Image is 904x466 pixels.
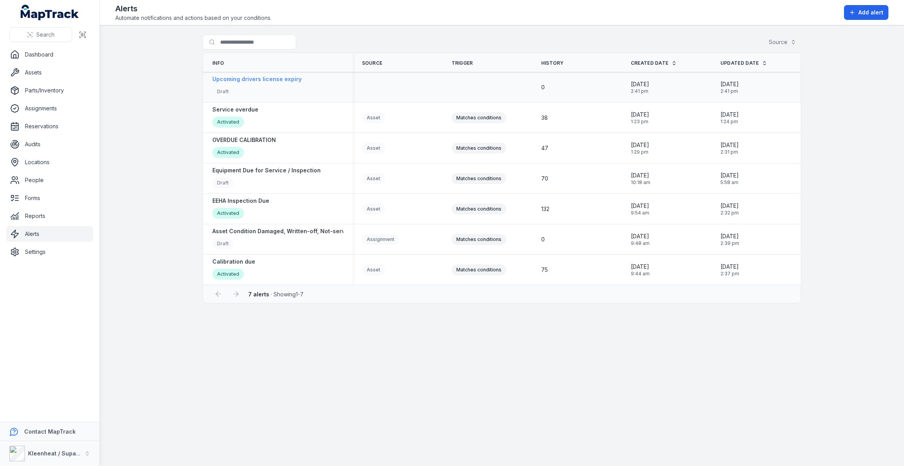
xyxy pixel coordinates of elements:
span: [DATE] [720,141,739,149]
strong: Upcoming drivers license expiry [212,75,302,83]
span: [DATE] [631,111,649,119]
div: Matches conditions [452,234,506,245]
time: 17/09/2025, 2:37:59 pm [720,263,739,277]
span: 2:41 pm [631,88,649,94]
time: 17/09/2025, 2:41:37 pm [720,80,739,94]
strong: Service overdue [212,106,258,113]
div: Asset [362,143,385,154]
span: 0 [541,83,545,91]
span: 9:44 am [631,271,650,277]
time: 01/07/2025, 2:31:21 pm [720,141,739,155]
a: Assignments [6,101,93,116]
div: Draft [212,238,233,249]
span: [DATE] [631,80,649,88]
a: Upcoming drivers license expiryDraft [212,75,302,99]
a: Updated Date [720,60,768,66]
span: · Showing 1 - 7 [248,291,304,298]
div: Matches conditions [452,173,506,184]
strong: Kleenheat / Supagas [28,450,86,457]
span: 9:48 am [631,240,650,246]
span: 2:32 pm [720,210,739,216]
span: Search [36,31,55,39]
div: Assignment [362,234,399,245]
time: 17/09/2025, 1:24:07 pm [720,111,739,125]
span: 9:54 am [631,210,649,216]
span: Add alert [858,9,883,16]
div: Matches conditions [452,204,506,214]
span: 5:58 am [720,179,739,186]
span: [DATE] [720,232,739,240]
a: MapTrack [21,5,79,20]
h2: Alerts [115,3,272,14]
span: 132 [541,205,549,213]
a: People [6,172,93,188]
span: 2:39 pm [720,240,739,246]
a: Reservations [6,119,93,134]
div: Activated [212,269,244,280]
span: Info [212,60,224,66]
a: Dashboard [6,47,93,62]
span: History [541,60,564,66]
button: Source [764,35,801,50]
span: 1:29 pm [631,149,649,155]
span: [DATE] [631,172,650,179]
span: 2:31 pm [720,149,739,155]
a: EEHA Inspection DueActivated [212,197,269,221]
a: Reports [6,208,93,224]
a: Audits [6,136,93,152]
span: Created Date [631,60,669,66]
span: 2:41 pm [720,88,739,94]
span: [DATE] [720,172,739,179]
a: Service overdueActivated [212,106,258,129]
span: Automate notifications and actions based on your conditions. [115,14,272,22]
a: Asset Condition Damaged, Written-off, Not-serviceable, Out for repair or Written offDraft [212,227,445,251]
a: Calibration dueActivated [212,258,255,282]
div: Asset [362,173,385,184]
strong: OVERDUE CALIBRATION [212,136,276,144]
span: [DATE] [631,232,650,240]
span: 47 [541,144,548,152]
button: Add alert [844,5,888,20]
span: Source [362,60,383,66]
div: Asset [362,204,385,214]
span: [DATE] [720,111,739,119]
a: Alerts [6,226,93,242]
strong: Calibration due [212,258,255,266]
div: Matches conditions [452,143,506,154]
div: Asset [362,112,385,123]
div: Activated [212,147,244,158]
a: Created Date [631,60,677,66]
a: Parts/Inventory [6,83,93,98]
span: 2:37 pm [720,271,739,277]
strong: Contact MapTrack [24,428,76,435]
div: Asset [362,264,385,275]
span: 75 [541,266,548,274]
div: Activated [212,117,244,128]
time: 07/01/2025, 2:39:35 pm [720,232,739,246]
strong: 7 alerts [248,291,269,298]
div: Activated [212,208,244,219]
span: [DATE] [631,263,650,271]
span: [DATE] [720,263,739,271]
span: 0 [541,236,545,243]
span: [DATE] [631,202,649,210]
a: Settings [6,244,93,260]
a: OVERDUE CALIBRATIONActivated [212,136,276,160]
span: [DATE] [720,80,739,88]
time: 01/07/2025, 2:32:20 pm [720,202,739,216]
span: 38 [541,114,548,122]
strong: Equipment Due for Service / Inspection [212,167,321,174]
a: Locations [6,154,93,170]
a: Equipment Due for Service / InspectionDraft [212,167,321,190]
time: 07/01/2025, 9:48:43 am [631,232,650,246]
div: Draft [212,86,233,97]
time: 17/09/2025, 2:41:37 pm [631,80,649,94]
a: Forms [6,190,93,206]
time: 07/01/2025, 9:44:36 am [631,263,650,277]
a: Assets [6,65,93,80]
span: [DATE] [720,202,739,210]
time: 16/04/2025, 1:29:46 pm [631,141,649,155]
span: 1:24 pm [720,119,739,125]
div: Matches conditions [452,264,506,275]
time: 25/03/2025, 10:18:03 am [631,172,650,186]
